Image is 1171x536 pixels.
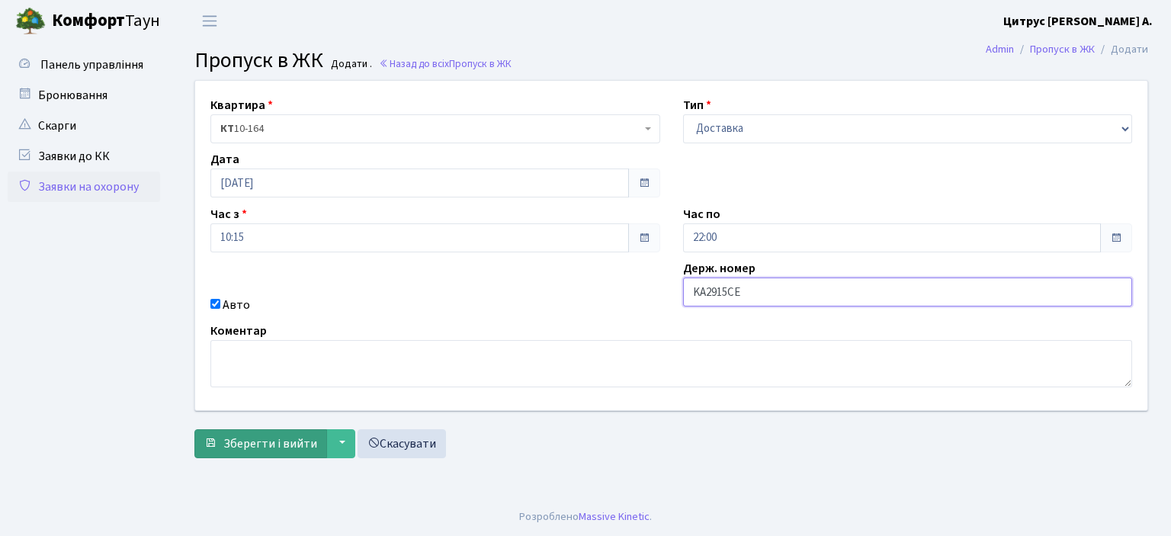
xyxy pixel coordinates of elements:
input: AA0001AA [683,278,1133,307]
a: Заявки до КК [8,141,160,172]
label: Час по [683,205,720,223]
a: Скарги [8,111,160,141]
a: Заявки на охорону [8,172,160,202]
a: Admin [986,41,1014,57]
label: Квартира [210,96,273,114]
label: Авто [223,296,250,314]
label: Держ. номер [683,259,756,278]
li: Додати [1095,41,1148,58]
a: Назад до всіхПропуск в ЖК [379,56,512,71]
img: logo.png [15,6,46,37]
b: КТ [220,121,234,136]
a: Цитрус [PERSON_NAME] А. [1003,12,1153,30]
span: Пропуск в ЖК [194,45,323,75]
nav: breadcrumb [963,34,1171,66]
label: Тип [683,96,711,114]
a: Скасувати [358,429,446,458]
span: Таун [52,8,160,34]
span: <b>КТ</b>&nbsp;&nbsp;&nbsp;&nbsp;10-164 [210,114,660,143]
label: Час з [210,205,247,223]
a: Бронювання [8,80,160,111]
span: Пропуск в ЖК [449,56,512,71]
b: Комфорт [52,8,125,33]
button: Переключити навігацію [191,8,229,34]
span: Панель управління [40,56,143,73]
label: Коментар [210,322,267,340]
small: Додати . [328,58,372,71]
div: Розроблено . [519,509,652,525]
a: Пропуск в ЖК [1030,41,1095,57]
span: <b>КТ</b>&nbsp;&nbsp;&nbsp;&nbsp;10-164 [220,121,641,136]
a: Панель управління [8,50,160,80]
a: Massive Kinetic [579,509,650,525]
span: Зберегти і вийти [223,435,317,452]
label: Дата [210,150,239,169]
b: Цитрус [PERSON_NAME] А. [1003,13,1153,30]
button: Зберегти і вийти [194,429,327,458]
